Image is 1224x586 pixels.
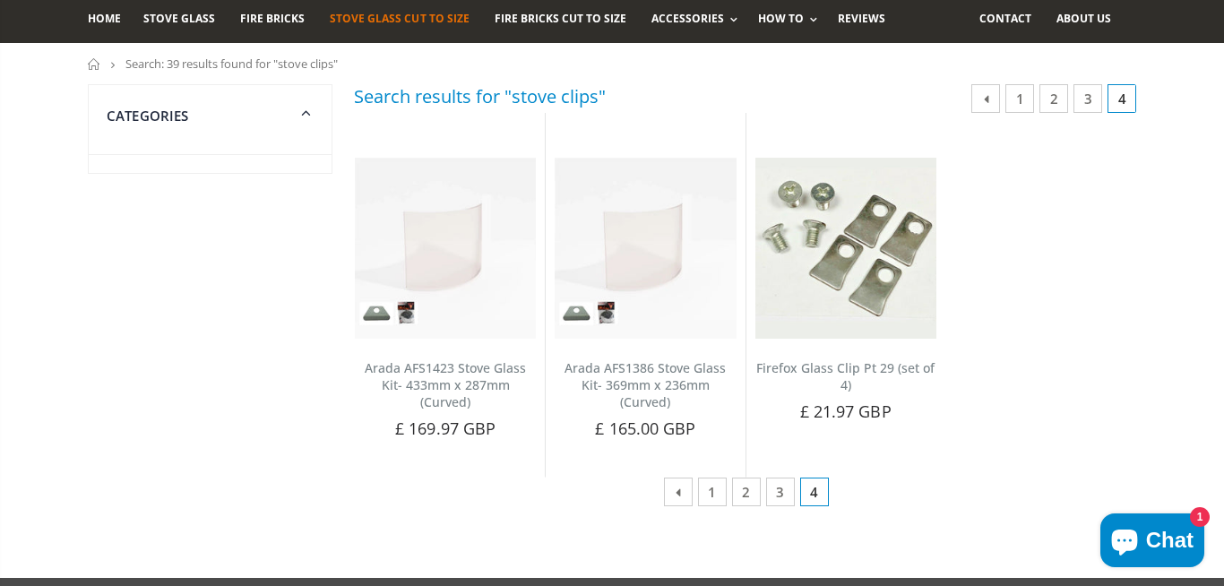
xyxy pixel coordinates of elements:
[800,401,892,422] span: £ 21.97 GBP
[979,11,1031,26] span: Contact
[330,11,469,26] span: Stove Glass Cut To Size
[1005,84,1034,113] a: 1
[1108,84,1136,113] span: 4
[495,11,626,26] span: Fire Bricks Cut To Size
[365,359,526,410] a: Arada AFS1423 Stove Glass Kit- 433mm x 287mm (Curved)
[698,478,727,506] a: 1
[766,478,795,506] a: 3
[800,478,829,506] span: 4
[555,158,736,339] img: Arada AFS1386 curved stove glass kit with clips and rope
[107,107,189,125] span: Categories
[756,359,935,393] a: Firefox Glass Clip Pt 29 (set of 4)
[240,11,305,26] span: Fire Bricks
[88,58,101,70] a: Home
[565,359,726,410] a: Arada AFS1386 Stove Glass Kit- 369mm x 236mm (Curved)
[143,11,215,26] span: Stove Glass
[1039,84,1068,113] a: 2
[1056,11,1111,26] span: About us
[732,478,761,506] a: 2
[651,11,724,26] span: Accessories
[1073,84,1102,113] a: 3
[125,56,338,72] span: Search: 39 results found for "stove clips"
[758,11,804,26] span: How To
[354,84,606,108] h3: Search results for "stove clips"
[755,158,936,339] img: Firefox Glass Clip Pt 29 (set of 4)
[595,418,695,439] span: £ 165.00 GBP
[395,418,496,439] span: £ 169.97 GBP
[88,11,121,26] span: Home
[838,11,885,26] span: Reviews
[1095,513,1210,572] inbox-online-store-chat: Shopify online store chat
[355,158,536,339] img: Arada AFS1423 curved stove glass kit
